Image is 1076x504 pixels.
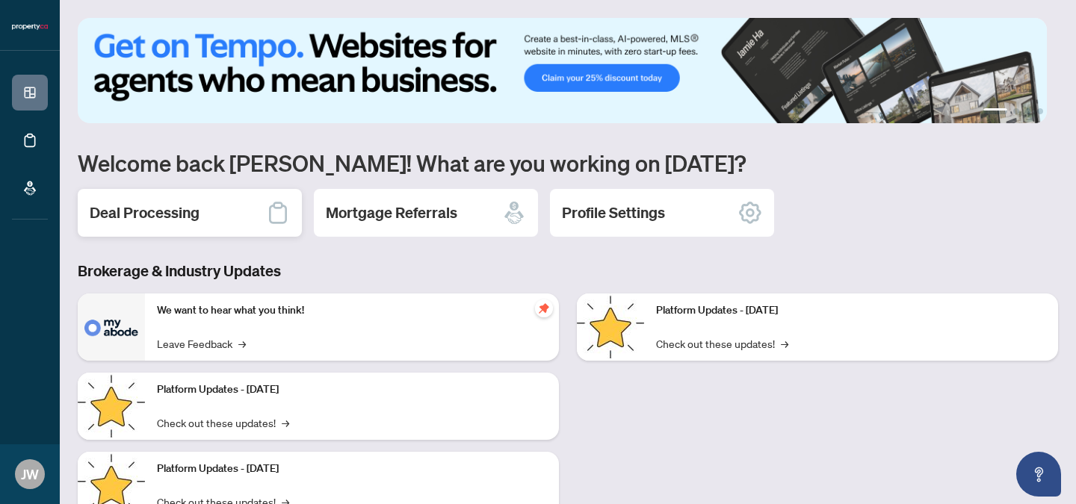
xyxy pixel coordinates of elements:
[781,335,788,352] span: →
[78,293,145,361] img: We want to hear what you think!
[326,202,457,223] h2: Mortgage Referrals
[78,261,1058,281] h3: Brokerage & Industry Updates
[1025,108,1031,114] button: 3
[1013,108,1019,114] button: 2
[1016,452,1061,497] button: Open asap
[12,22,48,31] img: logo
[78,149,1058,177] h1: Welcome back [PERSON_NAME]! What are you working on [DATE]?
[535,299,553,317] span: pushpin
[90,202,200,223] h2: Deal Processing
[157,461,547,477] p: Platform Updates - [DATE]
[78,373,145,440] img: Platform Updates - September 16, 2025
[282,414,289,431] span: →
[577,293,644,361] img: Platform Updates - June 23, 2025
[78,18,1047,123] img: Slide 0
[238,335,246,352] span: →
[562,202,665,223] h2: Profile Settings
[157,414,289,431] a: Check out these updates!→
[157,302,547,319] p: We want to hear what you think!
[157,382,547,398] p: Platform Updates - [DATE]
[1037,108,1043,114] button: 4
[157,335,246,352] a: Leave Feedback→
[656,335,788,352] a: Check out these updates!→
[983,108,1007,114] button: 1
[21,464,39,485] span: JW
[656,302,1046,319] p: Platform Updates - [DATE]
